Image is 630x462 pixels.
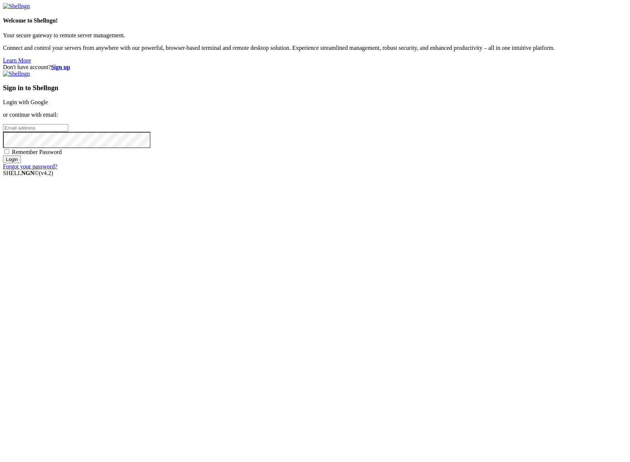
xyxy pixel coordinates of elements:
input: Login [3,155,21,163]
input: Email address [3,124,68,132]
img: Shellngn [3,71,30,77]
img: Shellngn [3,3,30,10]
a: Forgot your password? [3,163,57,170]
p: or continue with email: [3,112,627,118]
span: SHELL © [3,170,53,176]
div: Don't have account? [3,64,627,71]
a: Login with Google [3,99,48,105]
span: 4.2.0 [39,170,53,176]
p: Your secure gateway to remote server management. [3,32,627,39]
h3: Sign in to Shellngn [3,84,627,92]
a: Sign up [51,64,70,70]
input: Remember Password [4,149,9,154]
p: Connect and control your servers from anywhere with our powerful, browser-based terminal and remo... [3,45,627,51]
span: Remember Password [12,149,62,155]
h4: Welcome to Shellngn! [3,17,627,24]
a: Learn More [3,57,31,64]
b: NGN [21,170,35,176]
